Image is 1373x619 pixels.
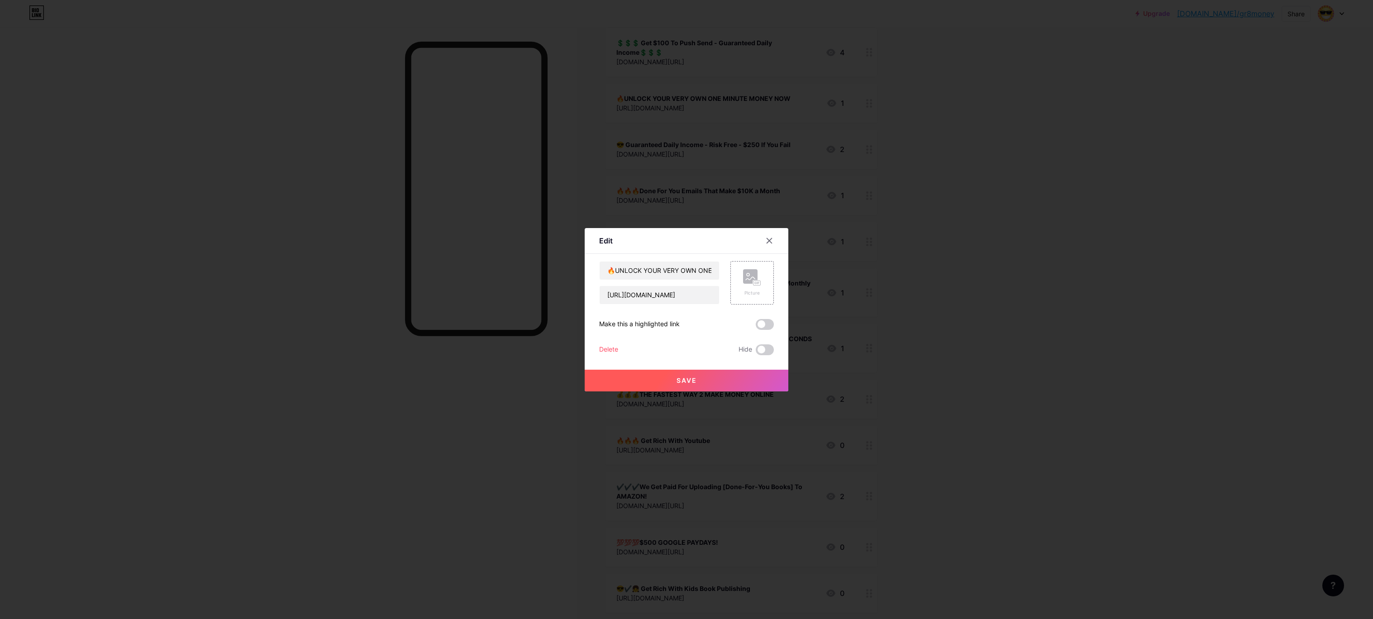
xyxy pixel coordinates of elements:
div: Delete [599,344,618,355]
input: URL [600,286,719,304]
div: Edit [599,235,613,246]
div: Make this a highlighted link [599,319,680,330]
div: Picture [743,290,761,296]
span: Save [677,376,697,384]
button: Save [585,370,788,391]
input: Title [600,262,719,280]
span: Hide [739,344,752,355]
